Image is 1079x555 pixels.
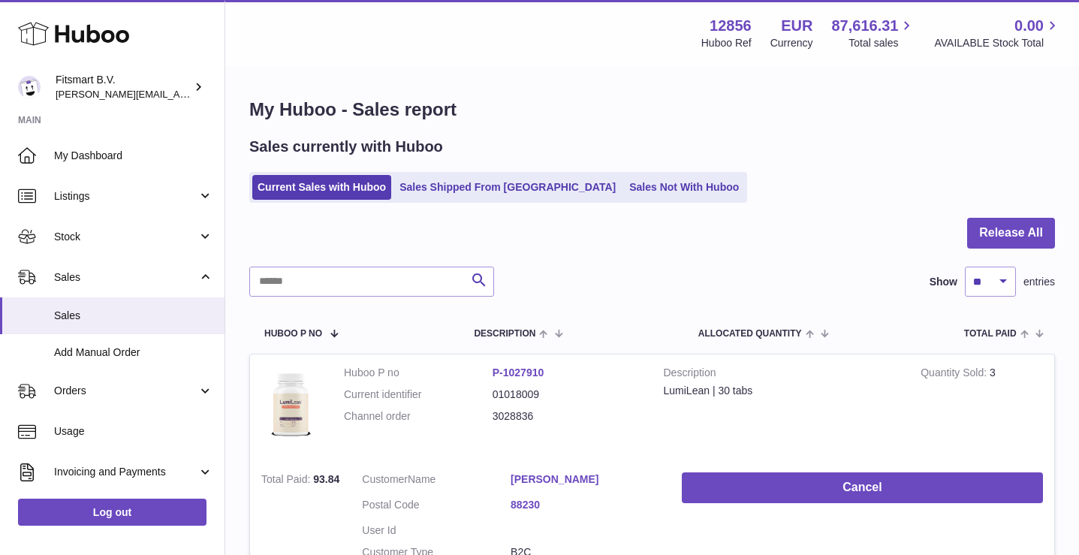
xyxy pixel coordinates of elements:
strong: 12856 [710,16,752,36]
div: Fitsmart B.V. [56,73,191,101]
span: [PERSON_NAME][EMAIL_ADDRESS][DOMAIN_NAME] [56,88,301,100]
strong: EUR [781,16,812,36]
span: Listings [54,189,197,204]
span: ALLOCATED Quantity [698,329,802,339]
a: Sales Shipped From [GEOGRAPHIC_DATA] [394,175,621,200]
strong: Quantity Sold [921,366,990,382]
span: entries [1023,275,1055,289]
dt: Channel order [344,409,493,424]
dd: 3028836 [493,409,641,424]
div: Currency [770,36,813,50]
span: 0.00 [1014,16,1044,36]
span: Customer [362,473,408,485]
span: Description [474,329,535,339]
span: Total sales [848,36,915,50]
img: jonathan@leaderoo.com [18,76,41,98]
span: Sales [54,309,213,323]
span: My Dashboard [54,149,213,163]
a: 0.00 AVAILABLE Stock Total [934,16,1061,50]
span: Stock [54,230,197,244]
a: Current Sales with Huboo [252,175,391,200]
dd: 01018009 [493,388,641,402]
dt: Current identifier [344,388,493,402]
button: Cancel [682,472,1043,503]
a: 88230 [511,498,659,512]
span: Orders [54,384,197,398]
dt: Postal Code [362,498,511,516]
button: Release All [967,218,1055,249]
dt: Name [362,472,511,490]
span: Invoicing and Payments [54,465,197,479]
span: Huboo P no [264,329,322,339]
span: Sales [54,270,197,285]
a: 87,616.31 Total sales [831,16,915,50]
a: P-1027910 [493,366,544,379]
label: Show [930,275,957,289]
span: Total paid [964,329,1017,339]
strong: Description [664,366,899,384]
div: LumiLean | 30 tabs [664,384,899,398]
span: AVAILABLE Stock Total [934,36,1061,50]
span: 93.84 [313,473,339,485]
strong: Total Paid [261,473,313,489]
span: 87,616.31 [831,16,898,36]
div: Huboo Ref [701,36,752,50]
h2: Sales currently with Huboo [249,137,443,157]
a: Log out [18,499,206,526]
h1: My Huboo - Sales report [249,98,1055,122]
dt: User Id [362,523,511,538]
dt: Huboo P no [344,366,493,380]
span: Add Manual Order [54,345,213,360]
td: 3 [909,354,1054,461]
a: Sales Not With Huboo [624,175,744,200]
span: Usage [54,424,213,439]
a: [PERSON_NAME] [511,472,659,487]
img: 1736787917.png [261,366,321,446]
